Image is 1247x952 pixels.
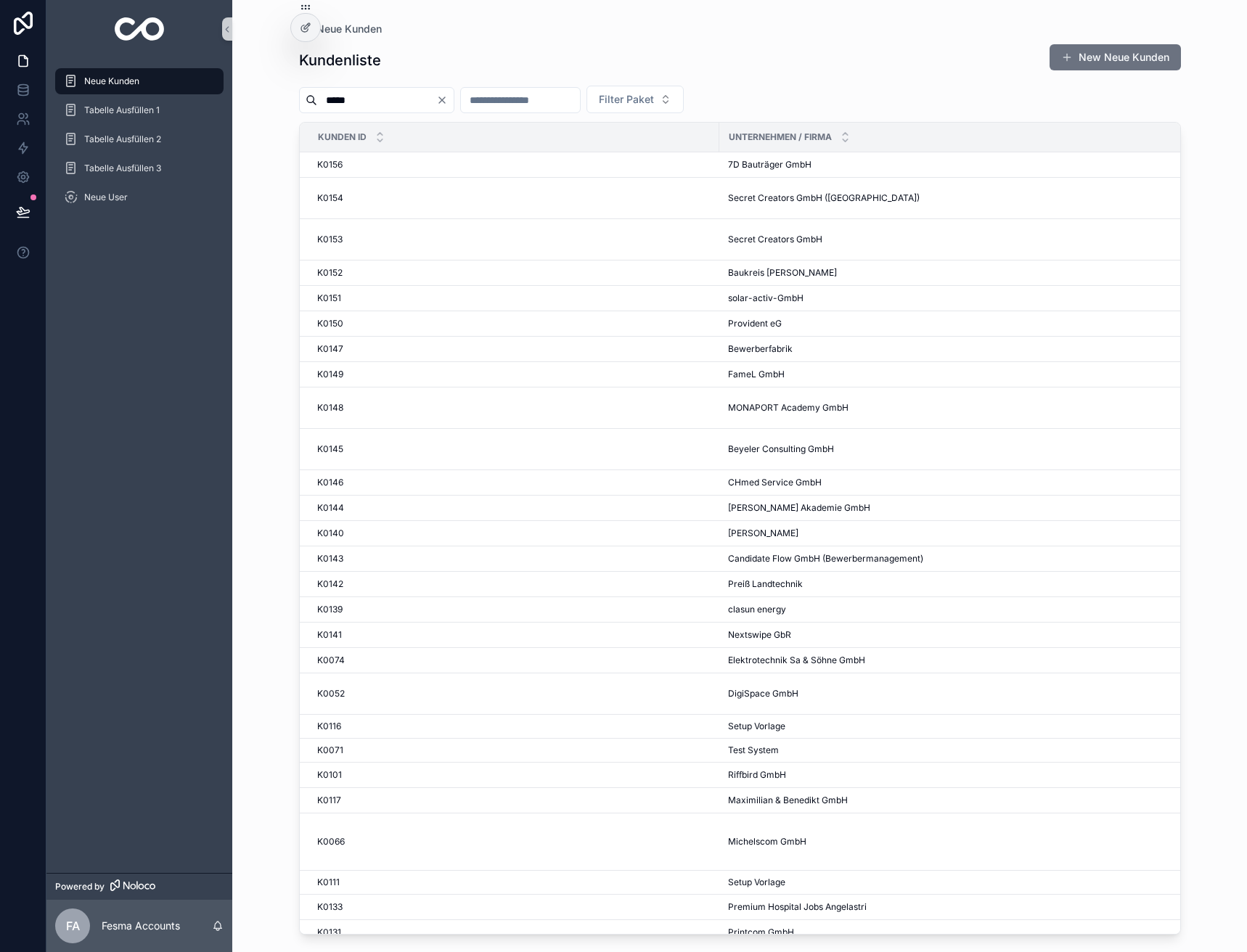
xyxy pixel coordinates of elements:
[317,192,343,204] span: K0154
[728,159,811,171] span: 7D Bauträger GmbH
[317,267,711,279] a: K0152
[84,134,161,145] span: Tabelle Ausfüllen 2
[728,901,867,913] span: Premium Hospital Jobs Angelastri
[55,126,224,152] a: Tabelle Ausfüllen 2
[728,654,1194,666] a: Elektrotechnik Sa & Söhne GmbH
[317,159,343,171] span: K0156
[317,901,711,913] a: K0133
[55,184,224,210] a: Neue User
[728,877,785,888] span: Setup Vorlage
[316,22,382,36] span: Neue Kunden
[102,919,180,933] p: Fesma Accounts
[317,402,343,414] span: K0148
[728,604,786,615] span: clasun energy
[728,402,1194,414] a: MONAPORT Academy GmbH
[317,234,711,245] a: K0153
[317,795,341,806] span: K0117
[317,292,711,304] a: K0151
[317,528,344,539] span: K0140
[317,502,711,514] a: K0144
[317,721,711,732] a: K0116
[66,917,80,935] span: FA
[317,604,343,615] span: K0139
[317,234,343,245] span: K0153
[728,795,848,806] span: Maximilian & Benedikt GmbH
[728,192,920,204] span: Secret Creators GmbH ([GEOGRAPHIC_DATA])
[728,836,806,848] span: Michelscom GmbH
[728,528,798,539] span: [PERSON_NAME]
[317,369,343,380] span: K0149
[317,477,711,488] a: K0146
[1050,44,1181,70] button: New Neue Kunden
[728,927,794,938] span: Printcom GmbH
[317,343,343,355] span: K0147
[728,234,1194,245] a: Secret Creators GmbH
[728,292,1194,304] a: solar-activ-GmbH
[728,443,834,455] span: Beyeler Consulting GmbH
[84,192,128,203] span: Neue User
[728,234,822,245] span: Secret Creators GmbH
[317,402,711,414] a: K0148
[728,629,791,641] span: Nextswipe GbR
[317,502,344,514] span: K0144
[728,477,822,488] span: CHmed Service GmbH
[317,927,711,938] a: K0131
[728,744,1194,756] a: Test System
[728,836,1194,848] a: Michelscom GmbH
[317,443,711,455] a: K0145
[317,688,345,699] span: K0052
[299,50,381,70] h1: Kundenliste
[317,877,340,888] span: K0111
[728,267,837,279] span: Baukreis [PERSON_NAME]
[317,343,711,355] a: K0147
[728,795,1194,806] a: Maximilian & Benedikt GmbH
[317,688,711,699] a: K0052
[728,502,870,514] span: [PERSON_NAME] Akademie GmbH
[317,629,342,641] span: K0141
[84,163,161,174] span: Tabelle Ausfüllen 3
[55,68,224,94] a: Neue Kunden
[317,744,343,756] span: K0071
[728,318,1194,329] a: Provident eG
[728,343,1194,355] a: Bewerberfabrik
[586,86,684,113] button: Select Button
[317,769,711,781] a: K0101
[46,58,232,229] div: scrollable content
[317,836,345,848] span: K0066
[728,629,1194,641] a: Nextswipe GbR
[728,553,923,565] span: Candidate Flow GmbH (Bewerbermanagement)
[317,318,711,329] a: K0150
[317,528,711,539] a: K0140
[728,553,1194,565] a: Candidate Flow GmbH (Bewerbermanagement)
[317,477,343,488] span: K0146
[728,318,782,329] span: Provident eG
[317,721,341,732] span: K0116
[728,654,865,666] span: Elektrotechnik Sa & Söhne GmbH
[728,721,1194,732] a: Setup Vorlage
[728,688,798,699] span: DigiSpace GmbH
[84,104,160,116] span: Tabelle Ausfüllen 1
[317,553,343,565] span: K0143
[317,578,711,590] a: K0142
[317,654,345,666] span: K0074
[317,192,711,204] a: K0154
[728,528,1194,539] a: [PERSON_NAME]
[728,477,1194,488] a: CHmed Service GmbH
[728,502,1194,514] a: [PERSON_NAME] Akademie GmbH
[317,267,343,279] span: K0152
[728,267,1194,279] a: Baukreis [PERSON_NAME]
[317,901,343,913] span: K0133
[728,443,1194,455] a: Beyeler Consulting GmbH
[55,97,224,123] a: Tabelle Ausfüllen 1
[317,159,711,171] a: K0156
[317,927,341,938] span: K0131
[729,131,832,143] span: Unternehmen / Firma
[317,836,711,848] a: K0066
[317,795,711,806] a: K0117
[317,877,711,888] a: K0111
[55,881,105,892] span: Powered by
[115,17,165,41] img: App logo
[728,769,1194,781] a: Riffbird GmbH
[84,75,139,87] span: Neue Kunden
